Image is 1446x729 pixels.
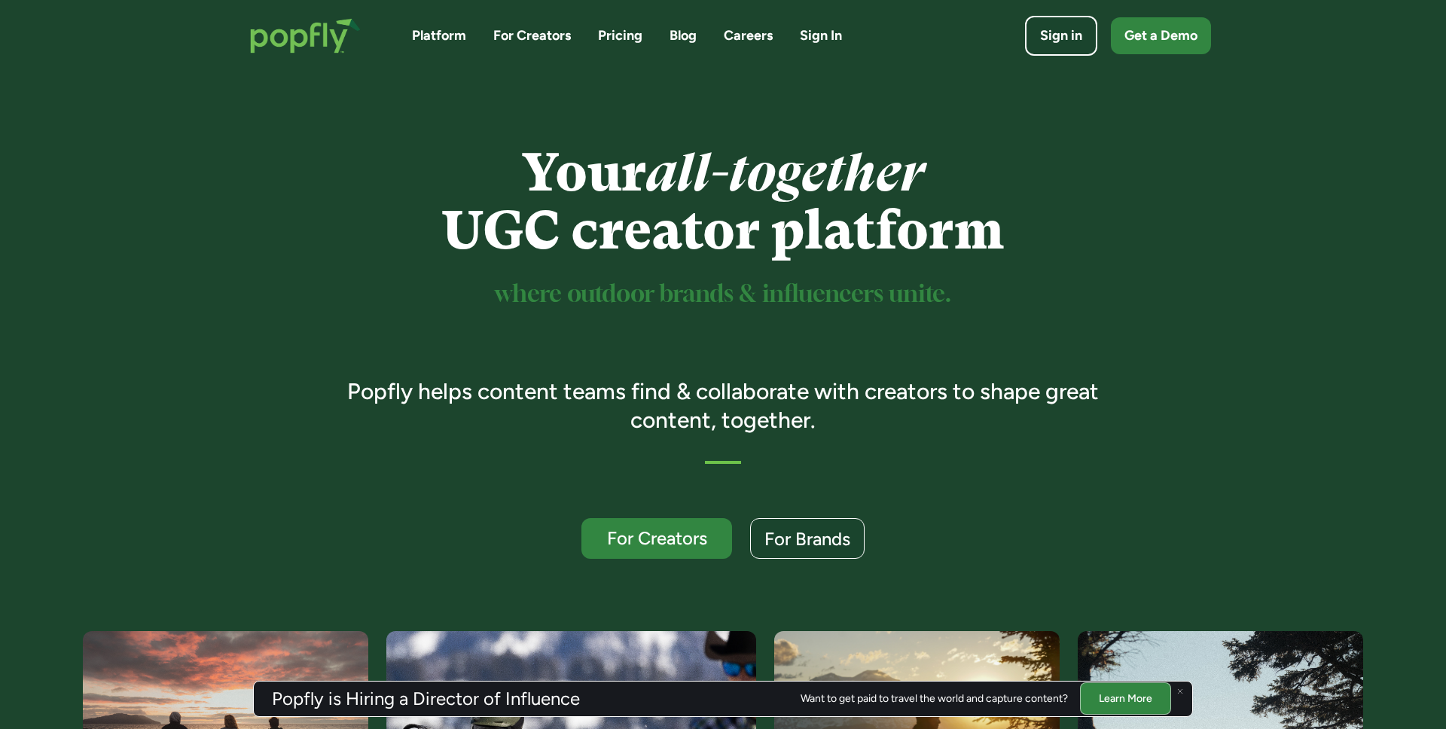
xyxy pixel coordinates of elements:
h3: Popfly is Hiring a Director of Influence [272,690,580,708]
h3: Popfly helps content teams find & collaborate with creators to shape great content, together. [326,377,1121,434]
a: home [235,3,376,69]
div: For Brands [764,529,850,548]
sup: where outdoor brands & influencers unite. [495,283,951,307]
a: Blog [670,26,697,45]
a: For Creators [493,26,571,45]
a: For Brands [750,518,865,559]
div: For Creators [595,529,718,548]
a: Careers [724,26,773,45]
div: Sign in [1040,26,1082,45]
div: Get a Demo [1124,26,1197,45]
a: Pricing [598,26,642,45]
a: Get a Demo [1111,17,1211,54]
div: Want to get paid to travel the world and capture content? [801,693,1068,705]
a: Learn More [1080,682,1171,715]
a: Sign in [1025,16,1097,56]
h1: Your UGC creator platform [326,144,1121,260]
a: Sign In [800,26,842,45]
a: Platform [412,26,466,45]
a: For Creators [581,518,732,559]
em: all-together [646,142,924,203]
